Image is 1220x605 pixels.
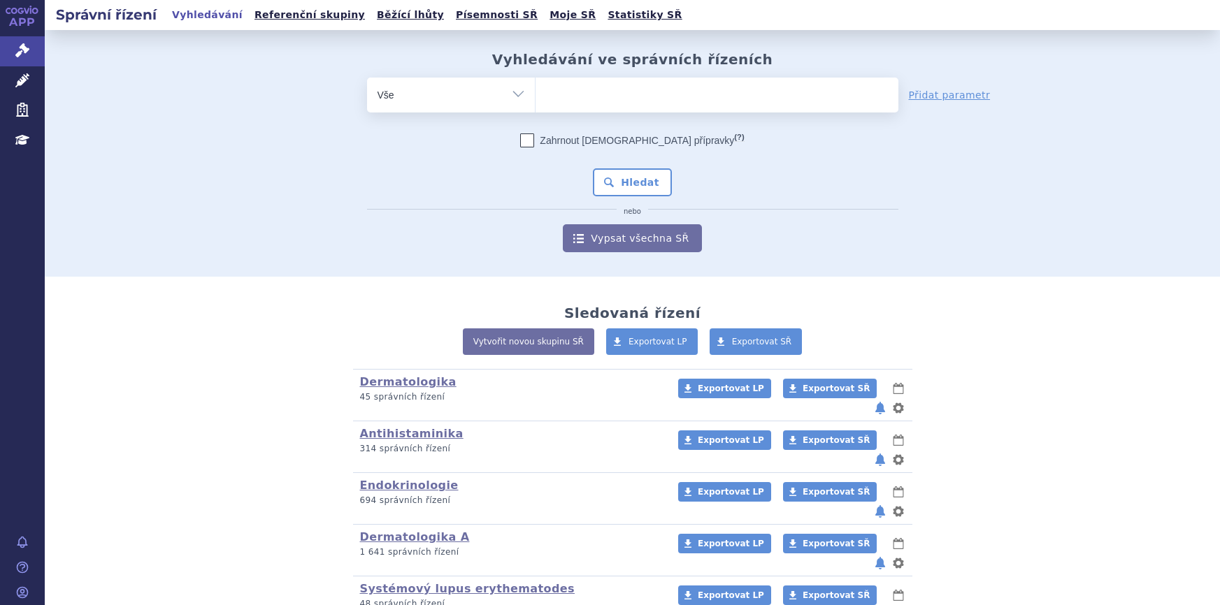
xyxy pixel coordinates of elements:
a: Exportovat LP [678,482,771,502]
a: Exportovat LP [678,534,771,553]
a: Běžící lhůty [373,6,448,24]
h2: Správní řízení [45,5,168,24]
a: Endokrinologie [360,479,459,492]
span: Exportovat SŘ [803,590,870,600]
button: lhůty [891,535,905,552]
a: Exportovat SŘ [783,534,877,553]
a: Písemnosti SŘ [452,6,542,24]
span: Exportovat LP [629,337,687,347]
a: Referenční skupiny [250,6,369,24]
button: nastavení [891,451,905,468]
a: Exportovat SŘ [710,328,803,355]
a: Exportovat LP [606,328,698,355]
span: Exportovat SŘ [803,539,870,548]
span: Exportovat SŘ [803,384,870,393]
p: 45 správních řízení [360,391,660,403]
a: Systémový lupus erythematodes [360,582,575,595]
button: lhůty [891,432,905,449]
a: Vyhledávání [168,6,247,24]
p: 1 641 správních řízení [360,546,660,558]
abbr: (?) [734,133,744,142]
a: Dermatologika A [360,530,470,544]
a: Exportovat SŘ [783,379,877,398]
a: Exportovat LP [678,430,771,450]
a: Vytvořit novou skupinu SŘ [463,328,594,355]
a: Exportovat SŘ [783,430,877,450]
span: Exportovat LP [698,590,764,600]
button: lhůty [891,380,905,397]
button: nastavení [891,555,905,571]
a: Exportovat SŘ [783,585,877,605]
span: Exportovat LP [698,435,764,445]
button: lhůty [891,483,905,500]
label: Zahrnout [DEMOGRAPHIC_DATA] přípravky [520,133,744,147]
a: Přidat parametr [909,88,991,102]
button: notifikace [873,503,887,520]
p: 314 správních řízení [360,443,660,455]
a: Moje SŘ [545,6,600,24]
button: notifikace [873,400,887,416]
span: Exportovat LP [698,539,764,548]
span: Exportovat SŘ [803,435,870,445]
span: Exportovat LP [698,487,764,497]
span: Exportovat SŘ [732,337,792,347]
button: notifikace [873,451,887,468]
button: Hledat [593,168,672,196]
button: lhůty [891,587,905,604]
h2: Vyhledávání ve správních řízeních [492,51,773,68]
h2: Sledovaná řízení [564,305,701,321]
span: Exportovat SŘ [803,487,870,497]
p: 694 správních řízení [360,495,660,506]
a: Exportovat LP [678,585,771,605]
span: Exportovat LP [698,384,764,393]
i: nebo [617,207,648,216]
a: Antihistaminika [360,427,464,440]
button: nastavení [891,400,905,416]
button: notifikace [873,555,887,571]
a: Vypsat všechna SŘ [563,224,701,252]
button: nastavení [891,503,905,520]
a: Exportovat SŘ [783,482,877,502]
a: Exportovat LP [678,379,771,398]
a: Dermatologika [360,375,457,388]
a: Statistiky SŘ [603,6,686,24]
